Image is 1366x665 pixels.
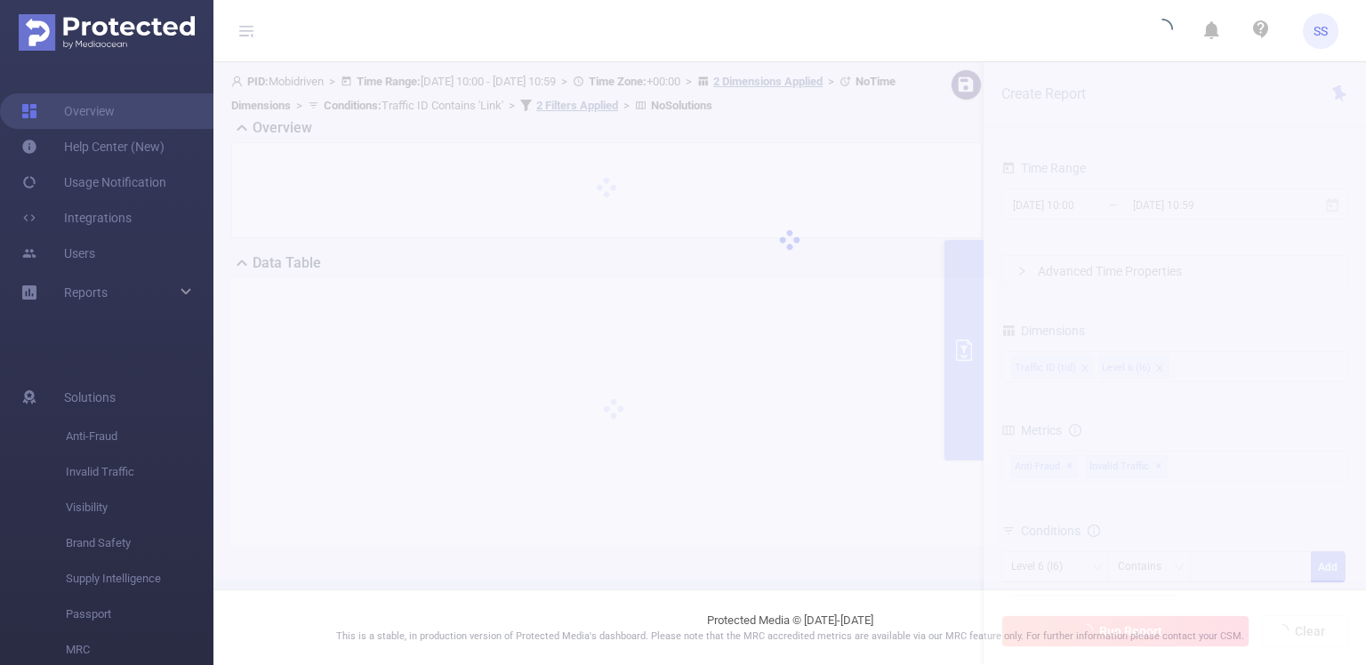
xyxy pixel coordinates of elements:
p: This is a stable, in production version of Protected Media's dashboard. Please note that the MRC ... [258,629,1322,645]
span: Solutions [64,380,116,415]
span: Passport [66,597,213,632]
a: Users [21,236,95,271]
a: Overview [21,93,115,129]
span: Invalid Traffic [66,454,213,490]
img: Protected Media [19,14,195,51]
i: icon: loading [1152,19,1173,44]
span: Visibility [66,490,213,525]
a: Usage Notification [21,164,166,200]
a: Help Center (New) [21,129,165,164]
span: Brand Safety [66,525,213,561]
span: Supply Intelligence [66,561,213,597]
a: Integrations [21,200,132,236]
span: Reports [64,285,108,300]
span: Anti-Fraud [66,419,213,454]
footer: Protected Media © [DATE]-[DATE] [213,589,1366,665]
a: Reports [64,275,108,310]
span: SS [1314,13,1328,49]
